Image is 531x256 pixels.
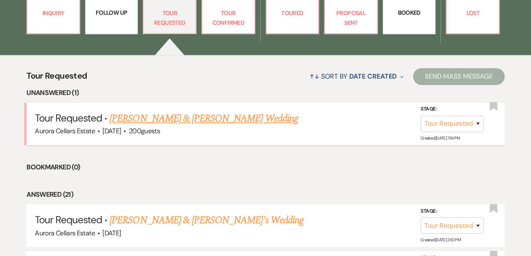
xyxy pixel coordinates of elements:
[309,72,319,81] span: ↑↓
[330,8,372,27] p: Proposal Sent
[26,162,505,173] li: Bookmarked (0)
[26,189,505,200] li: Answered (21)
[272,8,314,18] p: Toured
[129,127,160,135] span: 200 guests
[35,127,95,135] span: Aurora Cellars Estate
[421,105,484,114] label: Stage:
[149,8,191,27] p: Tour Requested
[421,135,460,141] span: Created: [DATE] 7:16 PM
[207,8,249,27] p: Tour Confirmed
[35,111,102,124] span: Tour Requested
[388,8,430,17] p: Booked
[26,87,505,98] li: Unanswered (1)
[421,207,484,216] label: Stage:
[35,229,95,238] span: Aurora Cellars Estate
[452,8,494,18] p: Lost
[35,213,102,226] span: Tour Requested
[102,229,121,238] span: [DATE]
[306,65,407,87] button: Sort By Date Created
[349,72,397,81] span: Date Created
[110,213,303,228] a: [PERSON_NAME] & [PERSON_NAME]'s Wedding
[421,237,460,243] span: Created: [DATE] 3:10 PM
[110,111,298,126] a: [PERSON_NAME] & [PERSON_NAME] Wedding
[102,127,121,135] span: [DATE]
[32,8,74,18] p: Inquiry
[26,69,87,87] span: Tour Requested
[91,8,133,17] p: Follow Up
[413,68,505,85] button: Send Mass Message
